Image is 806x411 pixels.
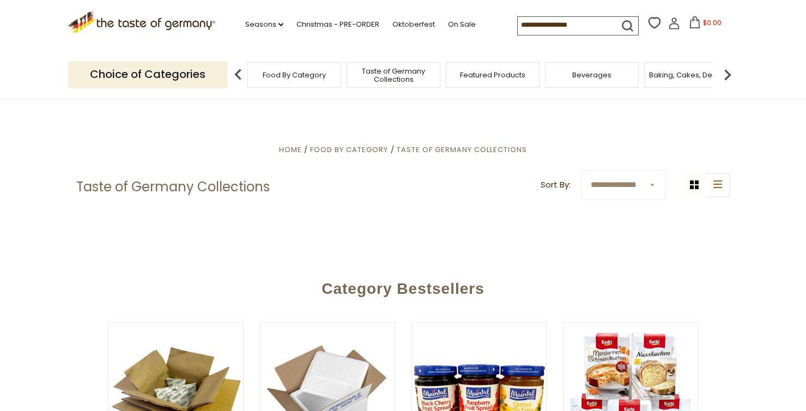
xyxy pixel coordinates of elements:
[263,71,326,79] a: Food By Category
[682,16,729,33] button: $0.00
[448,19,476,31] a: On Sale
[392,19,435,31] a: Oktoberfest
[68,61,227,88] p: Choice of Categories
[572,71,611,79] a: Beverages
[310,144,388,155] a: Food By Category
[76,179,270,195] h1: Taste of Germany Collections
[649,71,734,79] a: Baking, Cakes, Desserts
[703,18,722,27] span: $0.00
[460,71,525,79] a: Featured Products
[279,144,302,155] a: Home
[25,264,782,309] div: Category Bestsellers
[296,19,379,31] a: Christmas - PRE-ORDER
[397,144,527,155] a: Taste of Germany Collections
[350,67,437,83] a: Taste of Germany Collections
[227,64,249,86] img: previous arrow
[541,178,571,192] label: Sort By:
[245,19,283,31] a: Seasons
[717,64,738,86] img: next arrow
